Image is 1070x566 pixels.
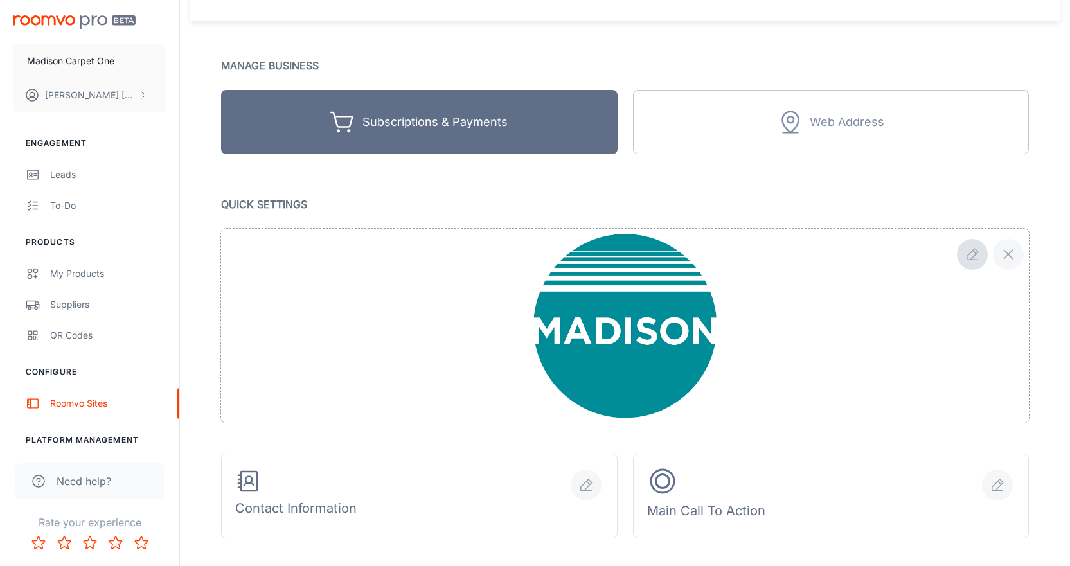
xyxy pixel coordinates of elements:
[50,396,166,411] div: Roomvo Sites
[50,328,166,342] div: QR Codes
[647,466,765,526] div: Main Call To Action
[221,90,618,154] button: Subscriptions & Payments
[10,515,169,530] p: Rate your experience
[51,530,77,556] button: Rate 2 star
[221,195,1029,213] p: Quick Settings
[533,234,717,418] img: file preview
[50,267,166,281] div: My Products
[50,168,166,182] div: Leads
[13,78,166,112] button: [PERSON_NAME] [PERSON_NAME]
[27,54,114,68] p: Madison Carpet One
[13,44,166,78] button: Madison Carpet One
[633,90,1030,154] button: Web Address
[77,530,103,556] button: Rate 3 star
[129,530,154,556] button: Rate 5 star
[633,454,1030,538] button: Main Call To Action
[103,530,129,556] button: Rate 4 star
[50,199,166,213] div: To-do
[810,112,884,132] div: Web Address
[633,90,1030,154] div: Unlock with subscription
[221,57,1029,75] p: Manage Business
[26,530,51,556] button: Rate 1 star
[235,468,357,523] div: Contact Information
[50,297,166,312] div: Suppliers
[221,454,618,538] button: Contact Information
[362,112,508,132] div: Subscriptions & Payments
[45,88,136,102] p: [PERSON_NAME] [PERSON_NAME]
[13,15,136,29] img: Roomvo PRO Beta
[57,473,111,489] span: Need help?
